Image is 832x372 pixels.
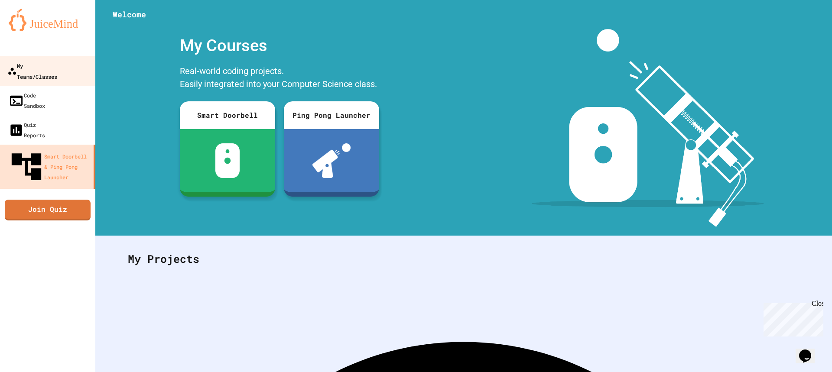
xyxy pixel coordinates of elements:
div: My Courses [175,29,383,62]
iframe: chat widget [760,300,823,336]
a: Join Quiz [5,200,91,220]
img: logo-orange.svg [9,9,87,31]
iframe: chat widget [796,337,823,363]
img: banner-image-my-projects.png [532,29,764,227]
div: Real-world coding projects. Easily integrated into your Computer Science class. [175,62,383,95]
img: sdb-white.svg [215,143,240,178]
div: Smart Doorbell & Ping Pong Launcher [9,149,90,184]
div: Smart Doorbell [180,101,275,129]
div: Chat with us now!Close [3,3,60,55]
div: Ping Pong Launcher [284,101,379,129]
div: Quiz Reports [9,120,45,140]
div: My Teams/Classes [7,60,57,81]
div: Code Sandbox [9,90,45,111]
div: My Projects [119,242,808,276]
img: ppl-with-ball.png [312,143,351,178]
